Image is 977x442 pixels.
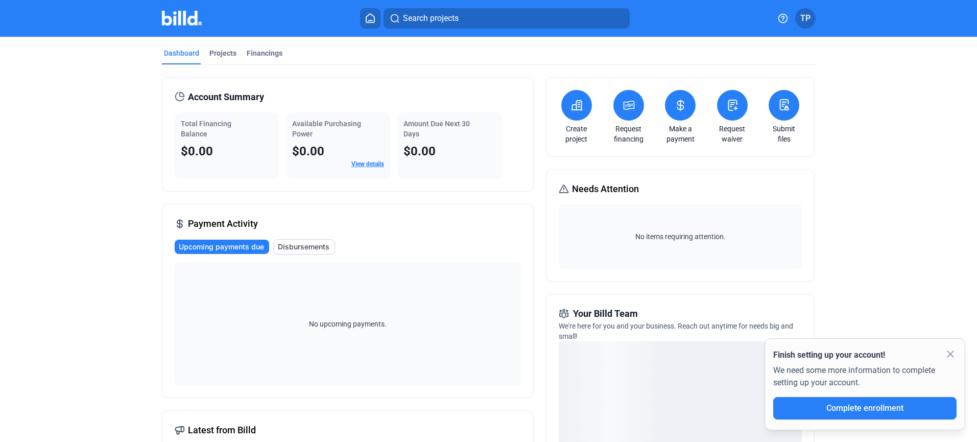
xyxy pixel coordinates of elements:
span: No items requiring attention. [563,231,798,242]
span: Total Financing Balance [181,120,231,138]
div: We need some more information to complete setting up your account. [773,361,957,397]
div: Projects [209,48,236,58]
span: TP [800,12,811,25]
button: Upcoming payments due [175,240,269,254]
button: TP [795,8,816,29]
a: View details [351,160,384,168]
span: $0.00 [292,144,324,158]
a: Submit files [766,124,802,144]
span: Search projects [403,12,459,25]
span: We're here for you and your business. Reach out anytime for needs big and small! [559,322,793,340]
img: Billd Company Logo [162,11,202,26]
a: Request financing [611,124,647,144]
span: Available Purchasing Power [292,120,361,138]
span: Disbursements [278,242,329,252]
mat-icon: close [944,348,957,360]
span: Needs Attention [572,182,639,196]
button: Complete enrollment [773,397,957,420]
a: Create project [559,124,594,144]
span: Account Summary [188,90,264,104]
span: Latest from Billd [188,423,256,437]
button: Search projects [384,8,630,29]
span: Complete enrollment [826,403,903,413]
span: $0.00 [181,144,213,158]
span: Amount Due Next 30 Days [403,120,470,138]
button: Disbursements [273,239,335,254]
a: Make a payment [662,124,698,144]
span: Payment Activity [188,217,258,231]
div: Dashboard [164,48,199,58]
span: Your Billd Team [573,307,638,321]
span: Upcoming payments due [179,242,264,252]
a: Request waiver [714,124,750,144]
div: Finish setting up your account! [773,349,957,361]
span: No upcoming payments. [302,319,393,329]
span: $0.00 [403,144,436,158]
div: Financings [247,48,282,58]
